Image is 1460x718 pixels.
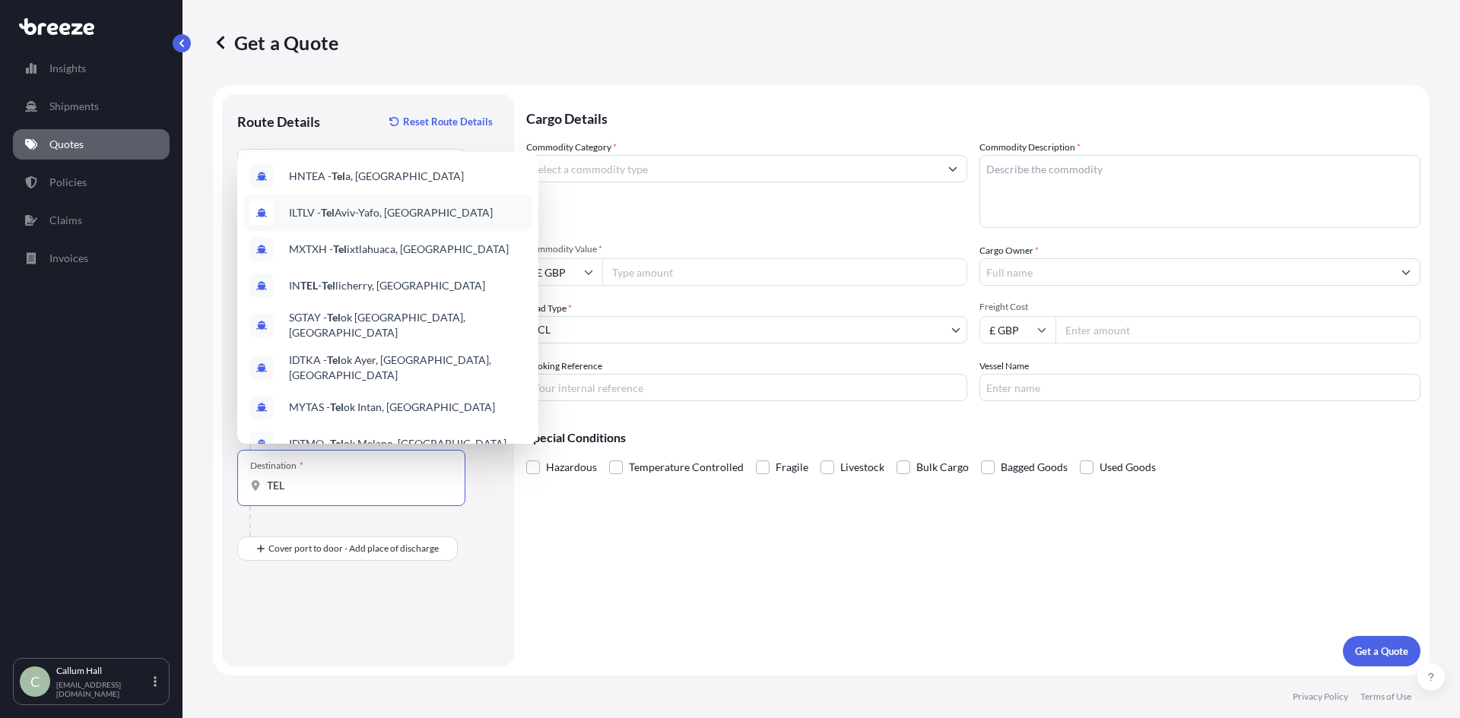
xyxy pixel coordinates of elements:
p: Privacy Policy [1293,691,1348,703]
b: Tel [327,353,341,366]
div: Show suggestions [237,152,538,444]
p: Invoices [49,251,88,266]
button: Show suggestions [939,155,966,182]
span: IDTMO - ok Melano, [GEOGRAPHIC_DATA] [289,436,506,451]
label: Vessel Name [979,359,1029,374]
p: Claims [49,213,82,228]
span: SGTAY - ok [GEOGRAPHIC_DATA], [GEOGRAPHIC_DATA] [289,310,526,340]
span: LCL [533,322,551,337]
input: Type amount [602,258,967,286]
b: Tel [330,437,344,450]
input: Destination [267,478,446,493]
span: MYTAS - ok Intan, [GEOGRAPHIC_DATA] [289,400,495,415]
label: Commodity Category [526,140,617,155]
span: Bulk Cargo [916,456,969,479]
input: Enter name [979,374,1420,401]
div: Destination [250,460,303,472]
b: Tel [322,279,335,292]
p: Insights [49,61,86,76]
p: Policies [49,175,87,190]
span: IDTKA - ok Ayer, [GEOGRAPHIC_DATA], [GEOGRAPHIC_DATA] [289,353,526,383]
span: ILTLV - Aviv-Yafo, [GEOGRAPHIC_DATA] [289,205,493,220]
span: IN - licherry, [GEOGRAPHIC_DATA] [289,278,485,293]
b: Tel [327,311,341,324]
span: Hazardous [546,456,597,479]
label: Cargo Owner [979,243,1039,258]
label: Booking Reference [526,359,602,374]
b: TEL [300,279,318,292]
span: Load Type [526,301,572,316]
span: Livestock [840,456,884,479]
p: Route Details [237,112,320,131]
p: Get a Quote [213,30,338,55]
p: Reset Route Details [403,114,493,129]
span: MXTXH - ixtlahuaca, [GEOGRAPHIC_DATA] [289,242,509,257]
span: Freight Cost [979,301,1420,313]
input: Enter amount [1055,316,1420,343]
label: Commodity Description [979,140,1081,155]
button: Show suggestions [1392,258,1420,286]
span: Commodity Value [526,243,967,255]
b: Tel [330,400,344,413]
span: Cover port to door - Add place of discharge [268,541,439,556]
span: HNTEA - a, [GEOGRAPHIC_DATA] [289,169,464,184]
input: Full name [980,258,1392,286]
p: Cargo Details [526,94,1420,140]
p: Get a Quote [1355,644,1408,659]
input: Your internal reference [526,374,967,401]
input: Select a commodity type [527,155,939,182]
b: Tel [333,242,347,255]
span: Temperature Controlled [629,456,744,479]
p: Quotes [49,137,84,152]
span: Used Goods [1100,456,1156,479]
p: Special Conditions [526,432,1420,444]
span: Fragile [776,456,808,479]
p: Shipments [49,99,99,114]
p: [EMAIL_ADDRESS][DOMAIN_NAME] [56,680,151,698]
p: Terms of Use [1360,691,1411,703]
span: C [30,674,40,689]
b: Tel [332,169,345,182]
b: Tel [321,206,335,219]
p: Callum Hall [56,665,151,677]
span: Bagged Goods [1001,456,1068,479]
